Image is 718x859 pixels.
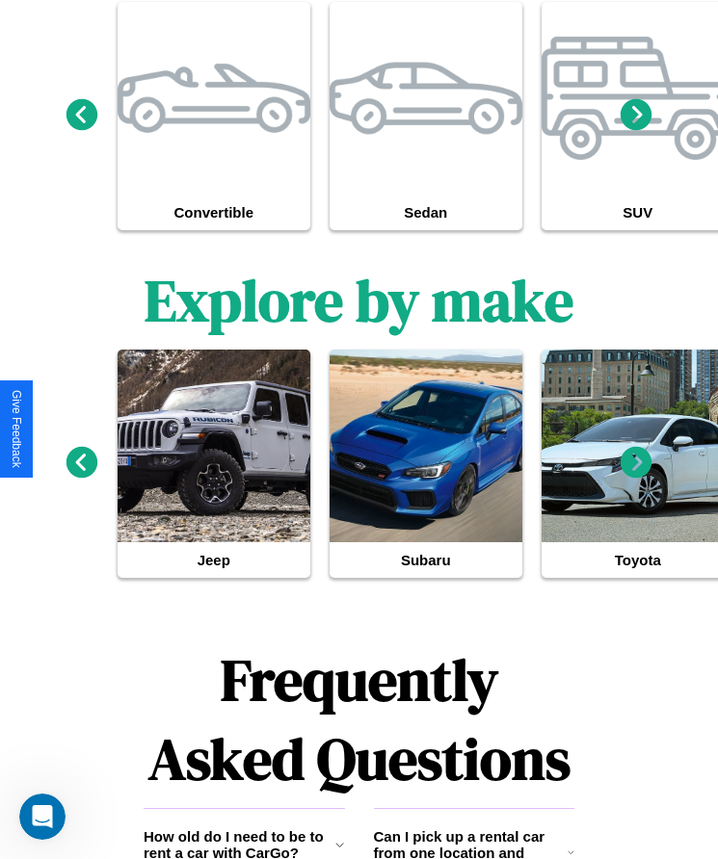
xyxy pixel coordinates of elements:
[118,542,310,578] h4: Jeep
[10,390,23,468] div: Give Feedback
[118,195,310,230] h4: Convertible
[145,261,573,340] h1: Explore by make
[330,195,522,230] h4: Sedan
[330,542,522,578] h4: Subaru
[144,631,574,808] h1: Frequently Asked Questions
[19,794,66,840] iframe: Intercom live chat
